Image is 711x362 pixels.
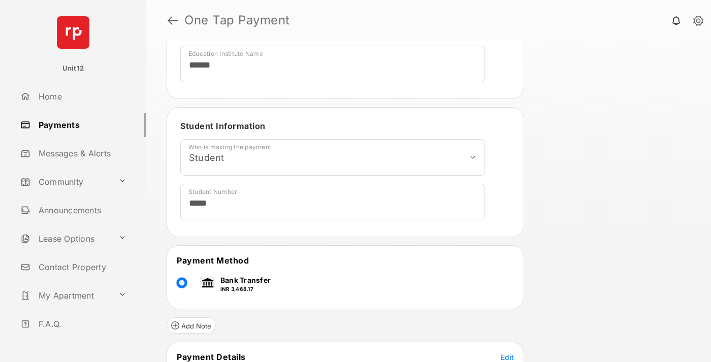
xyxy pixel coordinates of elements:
[167,317,216,334] button: Add Note
[16,283,114,308] a: My Apartment
[16,255,146,279] a: Contact Property
[16,312,146,336] a: F.A.Q.
[177,352,246,362] span: Payment Details
[16,170,114,194] a: Community
[184,14,290,26] strong: One Tap Payment
[180,121,266,131] span: Student Information
[16,141,146,166] a: Messages & Alerts
[16,84,146,109] a: Home
[57,16,89,49] img: svg+xml;base64,PHN2ZyB4bWxucz0iaHR0cDovL3d3dy53My5vcmcvMjAwMC9zdmciIHdpZHRoPSI2NCIgaGVpZ2h0PSI2NC...
[501,352,514,362] button: Edit
[220,285,271,293] p: INR 3,468.17
[501,353,514,361] span: Edit
[177,255,249,266] span: Payment Method
[220,275,271,285] p: Bank Transfer
[16,226,114,251] a: Lease Options
[16,113,146,137] a: Payments
[16,198,146,222] a: Announcements
[200,277,215,288] img: bank.png
[62,63,84,74] p: Unit12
